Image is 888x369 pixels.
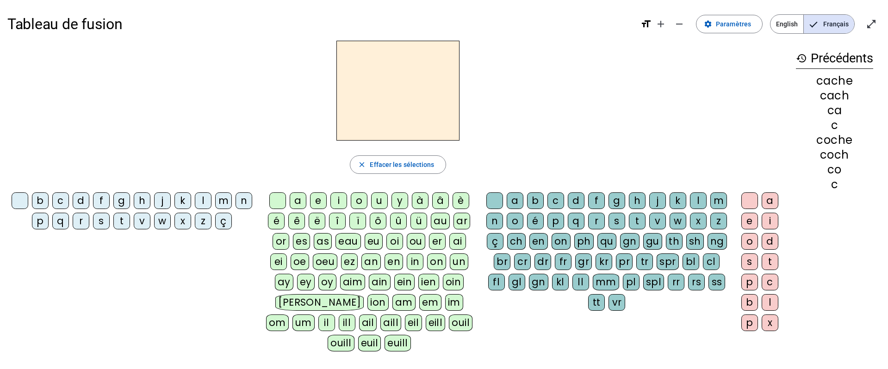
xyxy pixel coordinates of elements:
div: en [385,253,403,270]
div: on [427,253,446,270]
div: th [666,233,683,250]
div: sh [686,233,704,250]
div: c [547,192,564,209]
div: ou [407,233,425,250]
div: d [568,192,584,209]
div: l [690,192,707,209]
div: x [690,213,707,229]
div: r [588,213,605,229]
div: a [507,192,523,209]
div: ouill [328,335,354,351]
button: Augmenter la taille de la police [652,15,670,33]
div: es [293,233,310,250]
mat-icon: history [796,53,807,64]
div: eill [426,314,446,331]
div: x [762,314,778,331]
div: p [741,274,758,290]
div: f [588,192,605,209]
div: coche [796,135,873,146]
div: c [796,120,873,131]
div: on [552,233,571,250]
div: j [649,192,666,209]
div: ouil [449,314,472,331]
div: f [93,192,110,209]
div: ein [394,274,415,290]
div: s [93,213,110,229]
div: em [419,294,441,311]
div: eil [405,314,422,331]
div: cl [703,253,720,270]
div: ill [339,314,355,331]
div: e [310,192,327,209]
div: y [391,192,408,209]
div: s [609,213,625,229]
div: fl [488,274,505,290]
div: i [762,213,778,229]
div: t [113,213,130,229]
div: gn [529,274,548,290]
div: tt [588,294,605,311]
div: eu [365,233,383,250]
div: as [314,233,332,250]
div: ain [369,274,391,290]
div: é [268,213,285,229]
div: kr [596,253,612,270]
span: English [770,15,803,33]
div: l [762,294,778,311]
div: ss [708,274,725,290]
div: d [73,192,89,209]
div: ü [410,213,427,229]
div: aill [380,314,401,331]
div: ey [297,274,315,290]
div: am [392,294,416,311]
div: i [330,192,347,209]
div: g [609,192,625,209]
button: Paramètres [696,15,763,33]
div: n [486,213,503,229]
div: ë [309,213,325,229]
div: oe [291,253,309,270]
div: o [351,192,367,209]
div: p [547,213,564,229]
div: o [507,213,523,229]
div: er [429,233,446,250]
div: qu [597,233,616,250]
div: vr [609,294,625,311]
mat-icon: settings [704,20,712,28]
div: gl [509,274,525,290]
div: t [762,253,778,270]
div: ar [453,213,470,229]
div: c [796,179,873,190]
div: c [52,192,69,209]
div: in [407,253,423,270]
div: ng [708,233,727,250]
div: n [236,192,252,209]
div: cr [514,253,531,270]
div: z [710,213,727,229]
div: pl [623,274,640,290]
div: k [670,192,686,209]
span: Effacer les sélections [370,159,434,170]
div: spr [657,253,679,270]
div: dr [534,253,551,270]
div: ei [270,253,287,270]
mat-icon: add [655,18,666,30]
div: ph [574,233,594,250]
div: m [215,192,232,209]
div: gr [575,253,592,270]
mat-button-toggle-group: Language selection [770,14,855,34]
div: t [629,213,646,229]
div: b [32,192,49,209]
div: m [710,192,727,209]
div: à [412,192,428,209]
div: k [174,192,191,209]
div: eau [335,233,361,250]
div: c [762,274,778,290]
div: co [796,164,873,175]
div: z [195,213,211,229]
div: pr [616,253,633,270]
div: w [670,213,686,229]
div: cach [796,90,873,101]
div: bl [683,253,699,270]
div: ez [341,253,358,270]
